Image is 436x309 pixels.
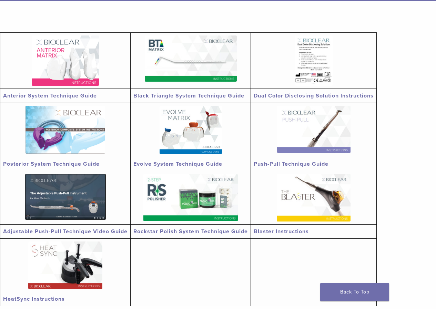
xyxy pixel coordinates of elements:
[320,283,389,301] a: Back To Top
[133,161,222,167] a: Evolve System Technique Guide
[3,296,65,302] a: HeatSync Instructions
[3,92,97,99] a: Anterior System Technique Guide
[133,228,248,235] a: Rockstar Polish System Technique Guide
[254,161,328,167] a: Push-Pull Technique Guide
[3,228,128,235] a: Adjustable Push-Pull Technique Video Guide
[3,161,100,167] a: Posterior System Technique Guide
[133,92,244,99] a: Black Triangle System Technique Guide
[254,92,374,99] a: Dual Color Disclosing Solution Instructions
[254,228,309,235] a: Blaster Instructions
